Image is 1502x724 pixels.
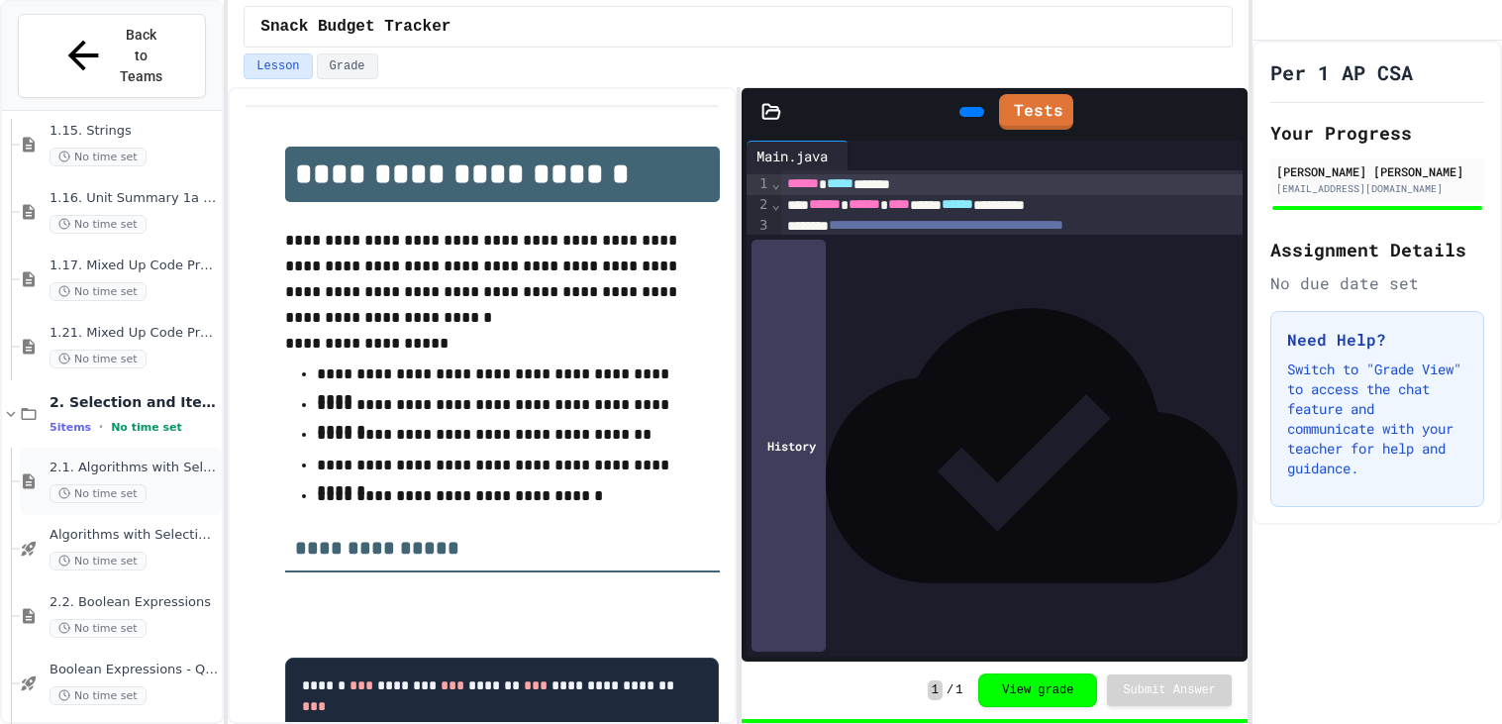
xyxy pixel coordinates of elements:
span: No time set [50,350,147,368]
span: Fold line [771,175,781,191]
div: [PERSON_NAME] [PERSON_NAME] [1276,162,1478,180]
span: 2.2. Boolean Expressions [50,594,218,611]
span: 1.16. Unit Summary 1a (1.1-1.6) [50,190,218,207]
div: Main.java [747,141,849,170]
button: Grade [317,53,378,79]
span: No time set [50,148,147,166]
span: No time set [50,619,147,638]
span: • [99,419,103,435]
button: View grade [978,673,1097,707]
span: Snack Budget Tracker [260,15,451,39]
h2: Your Progress [1270,119,1484,147]
span: 1.21. Mixed Up Code Practice 1b (1.7-1.15) [50,325,218,342]
span: No time set [50,484,147,503]
button: Lesson [244,53,312,79]
span: Back to Teams [118,25,164,87]
div: History [751,240,826,652]
span: Algorithms with Selection and Repetition - Topic 2.1 [50,527,218,544]
a: Tests [999,94,1073,130]
span: Fold line [771,196,781,212]
span: 1 [955,682,962,698]
div: 2 [747,195,771,216]
div: 1 [747,174,771,195]
button: Submit Answer [1107,674,1232,706]
span: Submit Answer [1123,682,1216,698]
div: Main.java [747,146,838,166]
span: No time set [50,552,147,570]
h2: Assignment Details [1270,236,1484,263]
span: Boolean Expressions - Quiz [50,662,218,678]
span: No time set [50,215,147,234]
span: 1.15. Strings [50,123,218,140]
span: 5 items [50,421,91,434]
span: 2.1. Algorithms with Selection and Repetition [50,460,218,476]
button: Back to Teams [18,14,206,98]
p: Switch to "Grade View" to access the chat feature and communicate with your teacher for help and ... [1287,360,1467,478]
span: 1.17. Mixed Up Code Practice 1.1-1.6 [50,258,218,274]
span: No time set [50,686,147,705]
div: [EMAIL_ADDRESS][DOMAIN_NAME] [1276,181,1478,196]
span: / [947,682,953,698]
h3: Need Help? [1287,328,1467,352]
div: 3 [747,216,771,258]
div: No due date set [1270,271,1484,295]
h1: Per 1 AP CSA [1270,58,1413,86]
span: 1 [928,680,943,700]
span: No time set [50,282,147,301]
span: No time set [111,421,182,434]
span: 2. Selection and Iteration [50,393,218,411]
